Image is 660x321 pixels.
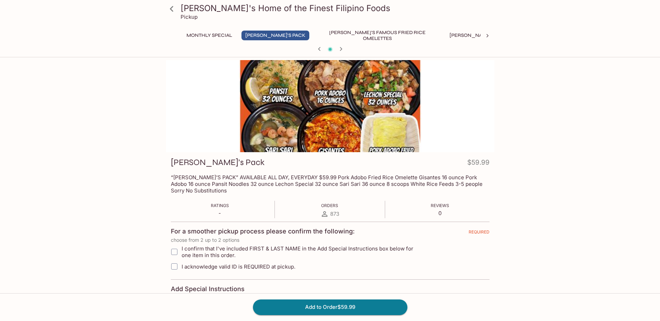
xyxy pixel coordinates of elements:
[171,174,490,194] p: “[PERSON_NAME]’S PACK” AVAILABLE ALL DAY, EVERYDAY $59.99 Pork Adobo Fried Rice Omelette Gisantes...
[211,203,229,208] span: Ratings
[431,203,449,208] span: Reviews
[321,203,338,208] span: Orders
[315,31,440,40] button: [PERSON_NAME]'s Famous Fried Rice Omelettes
[171,157,264,168] h3: [PERSON_NAME]’s Pack
[241,31,309,40] button: [PERSON_NAME]'s Pack
[171,228,355,235] h4: For a smoother pickup process please confirm the following:
[431,210,449,216] p: 0
[446,31,534,40] button: [PERSON_NAME]'s Mixed Plates
[182,245,423,258] span: I confirm that I've included FIRST & LAST NAME in the Add Special Instructions box below for one ...
[181,14,198,20] p: Pickup
[181,3,492,14] h3: [PERSON_NAME]'s Home of the Finest Filipino Foods
[330,211,339,217] span: 873
[166,60,494,152] div: Elena’s Pack
[211,210,229,216] p: -
[253,299,407,315] button: Add to Order$59.99
[183,31,236,40] button: Monthly Special
[171,285,490,293] h4: Add Special Instructions
[171,237,490,243] p: choose from 2 up to 2 options
[469,229,490,237] span: REQUIRED
[467,157,490,171] h4: $59.99
[182,263,295,270] span: I acknowledge valid ID is REQUIRED at pickup.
